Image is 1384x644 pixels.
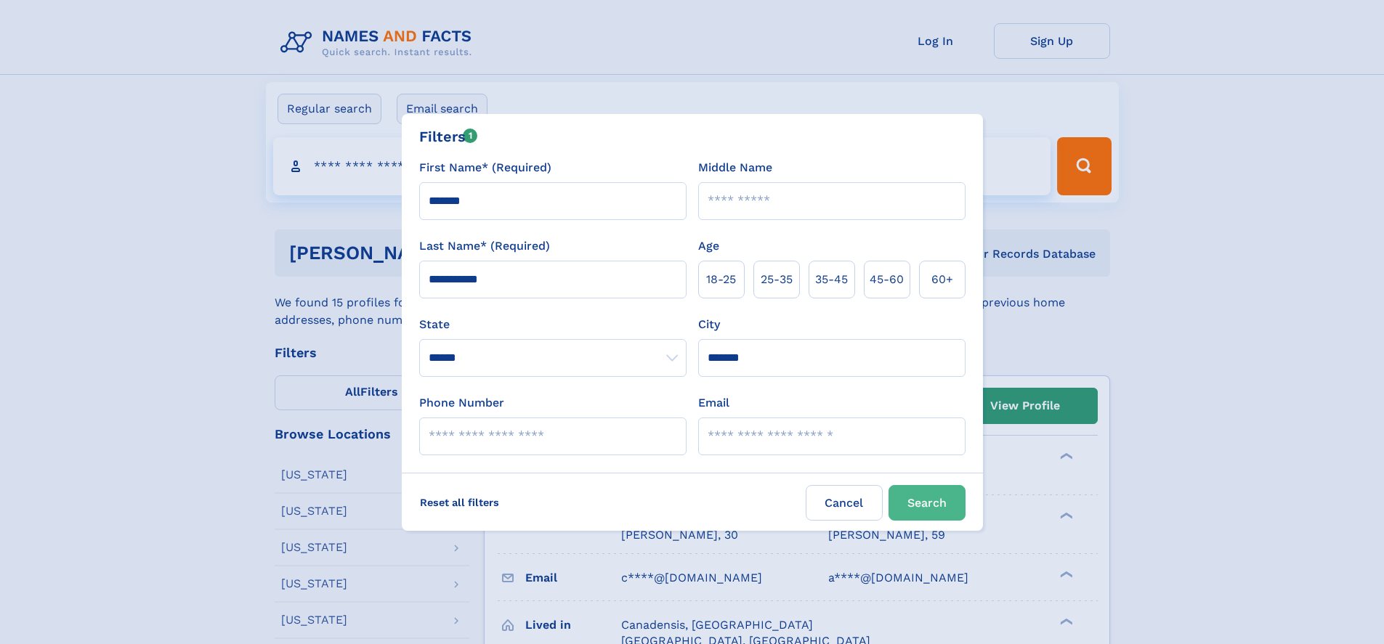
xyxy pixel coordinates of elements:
span: 35‑45 [815,271,848,288]
label: Phone Number [419,394,504,412]
label: City [698,316,720,333]
label: Email [698,394,729,412]
label: First Name* (Required) [419,159,551,176]
label: State [419,316,687,333]
span: 45‑60 [870,271,904,288]
span: 18‑25 [706,271,736,288]
label: Last Name* (Required) [419,237,550,255]
label: Cancel [806,485,883,521]
div: Filters [419,126,478,147]
label: Reset all filters [410,485,509,520]
span: 60+ [931,271,953,288]
button: Search [889,485,966,521]
span: 25‑35 [761,271,793,288]
label: Middle Name [698,159,772,176]
label: Age [698,237,719,255]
